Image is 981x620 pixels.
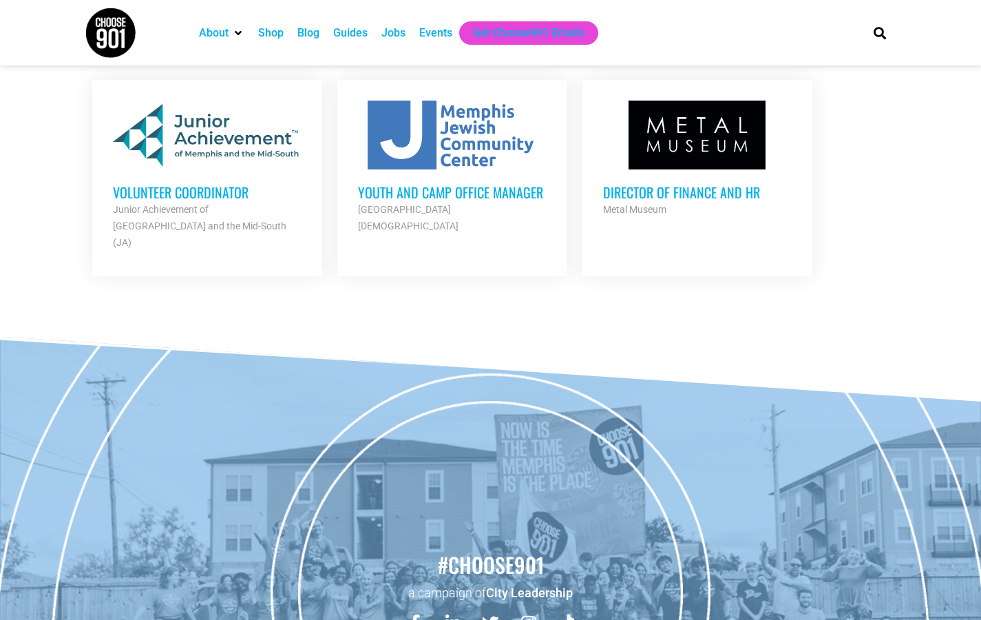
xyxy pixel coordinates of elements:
[297,25,319,41] a: Blog
[258,25,284,41] a: Shop
[113,183,302,201] h3: Volunteer Coordinator
[333,25,368,41] a: Guides
[868,21,891,44] div: Search
[603,183,792,201] h3: Director of Finance and HR
[419,25,452,41] a: Events
[192,21,251,45] div: About
[358,183,547,201] h3: Youth and Camp Office Manager
[473,25,584,41] a: Get Choose901 Emails
[7,550,974,579] h2: #choose901
[582,80,812,238] a: Director of Finance and HR Metal Museum
[486,586,573,600] a: City Leadership
[113,204,286,248] strong: Junior Achievement of [GEOGRAPHIC_DATA] and the Mid-South (JA)
[603,204,666,215] strong: Metal Museum
[381,25,405,41] a: Jobs
[92,80,322,271] a: Volunteer Coordinator Junior Achievement of [GEOGRAPHIC_DATA] and the Mid-South (JA)
[192,21,850,45] nav: Main nav
[337,80,567,255] a: Youth and Camp Office Manager [GEOGRAPHIC_DATA][DEMOGRAPHIC_DATA]
[199,25,229,41] a: About
[358,204,458,231] strong: [GEOGRAPHIC_DATA][DEMOGRAPHIC_DATA]
[7,584,974,601] p: a campaign of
